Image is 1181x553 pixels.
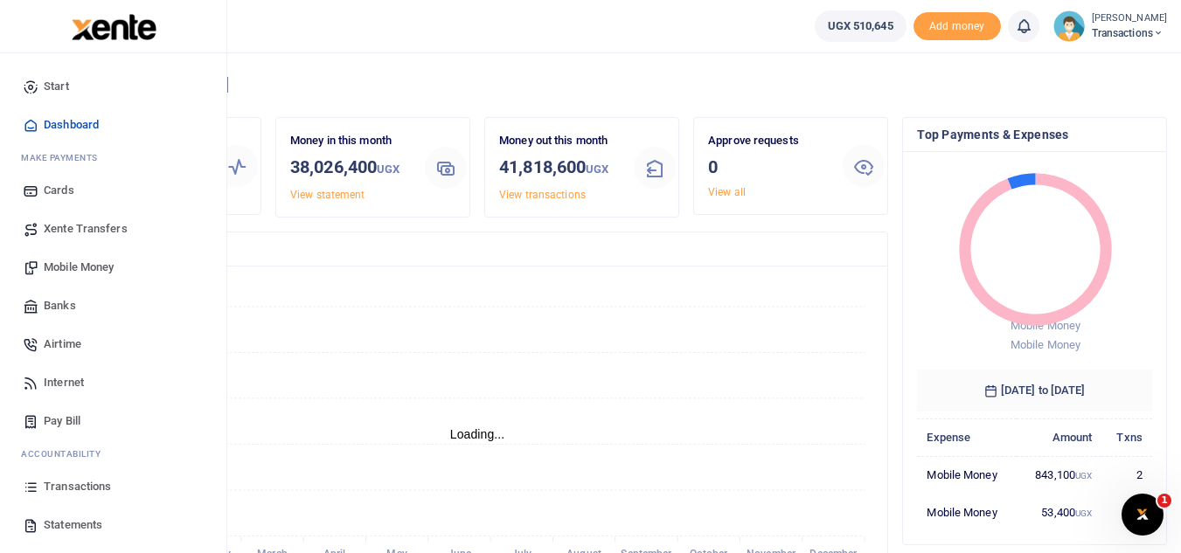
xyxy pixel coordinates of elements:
[1101,456,1152,494] td: 2
[1017,494,1101,530] td: 53,400
[917,456,1017,494] td: Mobile Money
[44,116,99,134] span: Dashboard
[914,12,1001,41] li: Toup your wallet
[14,171,212,210] a: Cards
[70,19,156,32] a: logo-small logo-large logo-large
[14,106,212,144] a: Dashboard
[14,67,212,106] a: Start
[14,248,212,287] a: Mobile Money
[44,374,84,391] span: Internet
[1053,10,1167,42] a: profile-user [PERSON_NAME] Transactions
[828,17,893,35] span: UGX 510,645
[44,335,81,353] span: Airtime
[917,418,1017,456] th: Expense
[917,370,1152,411] h6: [DATE] to [DATE]
[14,325,212,363] a: Airtime
[808,10,914,42] li: Wallet ballance
[708,132,829,150] p: Approve requests
[586,162,608,176] small: UGX
[14,506,212,544] a: Statements
[1101,418,1152,456] th: Txns
[14,440,212,467] li: Ac
[290,189,365,201] a: View statement
[917,494,1017,530] td: Mobile Money
[1075,508,1092,518] small: UGX
[499,154,620,183] h3: 41,818,600
[81,239,873,259] h4: Transactions Overview
[14,402,212,440] a: Pay Bill
[1075,471,1092,480] small: UGX
[34,447,101,460] span: countability
[1011,338,1080,351] span: Mobile Money
[290,132,411,150] p: Money in this month
[1017,418,1101,456] th: Amount
[1101,494,1152,530] td: 1
[66,75,1167,94] h4: Hello [PERSON_NAME]
[14,144,212,171] li: M
[30,151,98,164] span: ake Payments
[1122,494,1164,536] iframe: Intercom live chat
[44,182,74,199] span: Cards
[499,189,586,201] a: View transactions
[72,14,156,40] img: logo-large
[14,287,212,325] a: Banks
[450,427,505,441] text: Loading...
[708,186,746,198] a: View all
[44,297,76,315] span: Banks
[815,10,907,42] a: UGX 510,645
[44,220,128,238] span: Xente Transfers
[1092,11,1167,26] small: [PERSON_NAME]
[377,162,399,176] small: UGX
[1017,456,1101,494] td: 843,100
[14,467,212,506] a: Transactions
[14,210,212,248] a: Xente Transfers
[917,125,1152,144] h4: Top Payments & Expenses
[914,12,1001,41] span: Add money
[44,412,80,430] span: Pay Bill
[1157,494,1171,508] span: 1
[499,132,620,150] p: Money out this month
[914,18,1001,31] a: Add money
[1053,10,1085,42] img: profile-user
[44,78,69,95] span: Start
[290,154,411,183] h3: 38,026,400
[44,478,111,495] span: Transactions
[1011,319,1080,332] span: Mobile Money
[708,154,829,180] h3: 0
[44,259,114,276] span: Mobile Money
[14,363,212,402] a: Internet
[44,516,102,534] span: Statements
[1092,25,1167,41] span: Transactions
